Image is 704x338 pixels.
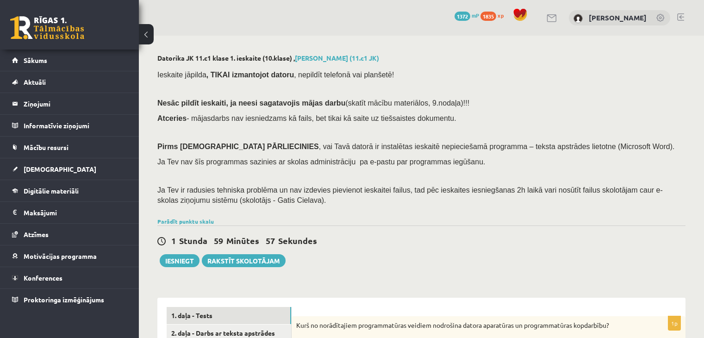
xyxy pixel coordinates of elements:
legend: Maksājumi [24,202,127,223]
a: Ziņojumi [12,93,127,114]
span: Konferences [24,274,62,282]
span: , vai Tavā datorā ir instalētas ieskaitē nepieciešamā programma – teksta apstrādes lietotne (Micr... [319,143,675,150]
a: Mācību resursi [12,137,127,158]
span: xp [498,12,504,19]
a: Parādīt punktu skalu [157,218,214,225]
span: Digitālie materiāli [24,187,79,195]
span: 59 [214,235,223,246]
span: Ja Tev ir radusies tehniska problēma un nav izdevies pievienot ieskaitei failus, tad pēc ieskaite... [157,186,663,204]
span: Stunda [179,235,207,246]
a: Sākums [12,50,127,71]
span: Pirms [DEMOGRAPHIC_DATA] PĀRLIECINIES [157,143,319,150]
a: Aktuāli [12,71,127,93]
a: Rakstīt skolotājam [202,254,286,267]
span: mP [472,12,479,19]
span: 57 [266,235,275,246]
span: Motivācijas programma [24,252,97,260]
a: [PERSON_NAME] (11.c1 JK) [295,54,379,62]
img: Samanta Dardete [573,14,583,23]
b: , TIKAI izmantojot datoru [206,71,294,79]
p: Kurš no norādītajiem programmatūras veidiem nodrošina datora aparatūras un programmatūras kopdarb... [296,321,635,330]
a: Digitālie materiāli [12,180,127,201]
span: Ja Tev nav šīs programmas sazinies ar skolas administrāciju pa e-pastu par programmas iegūšanu. [157,158,485,166]
span: Sākums [24,56,47,64]
a: 1. daļa - Tests [167,307,291,324]
b: Atceries [157,114,187,122]
a: Maksājumi [12,202,127,223]
span: Ieskaite jāpilda , nepildīt telefonā vai planšetē! [157,71,394,79]
a: [DEMOGRAPHIC_DATA] [12,158,127,180]
span: [DEMOGRAPHIC_DATA] [24,165,96,173]
span: Mācību resursi [24,143,69,151]
button: Iesniegt [160,254,199,267]
a: Informatīvie ziņojumi [12,115,127,136]
span: (skatīt mācību materiālos, 9.nodaļa)!!! [345,99,469,107]
a: 1835 xp [480,12,508,19]
a: Proktoringa izmēģinājums [12,289,127,310]
legend: Informatīvie ziņojumi [24,115,127,136]
span: - mājasdarbs nav iesniedzams kā fails, bet tikai kā saite uz tiešsaistes dokumentu. [157,114,456,122]
legend: Ziņojumi [24,93,127,114]
span: 1835 [480,12,496,21]
a: [PERSON_NAME] [589,13,647,22]
span: 1372 [455,12,470,21]
span: Minūtes [226,235,259,246]
span: Sekundes [278,235,317,246]
span: 1 [171,235,176,246]
h2: Datorika JK 11.c1 klase 1. ieskaite (10.klase) , [157,54,685,62]
a: 1372 mP [455,12,479,19]
span: Atzīmes [24,230,49,238]
a: Motivācijas programma [12,245,127,267]
p: 1p [668,316,681,331]
a: Konferences [12,267,127,288]
span: Proktoringa izmēģinājums [24,295,104,304]
a: Atzīmes [12,224,127,245]
span: Aktuāli [24,78,46,86]
span: Nesāc pildīt ieskaiti, ja neesi sagatavojis mājas darbu [157,99,345,107]
a: Rīgas 1. Tālmācības vidusskola [10,16,84,39]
